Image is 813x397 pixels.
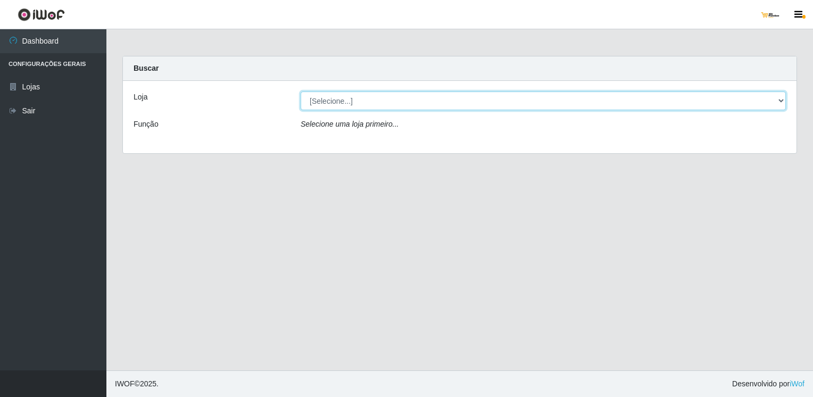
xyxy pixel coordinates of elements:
[115,378,159,390] span: © 2025 .
[301,120,399,128] i: Selecione uma loja primeiro...
[115,379,135,388] span: IWOF
[134,119,159,130] label: Função
[134,92,147,103] label: Loja
[790,379,804,388] a: iWof
[732,378,804,390] span: Desenvolvido por
[18,8,65,21] img: CoreUI Logo
[134,64,159,72] strong: Buscar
